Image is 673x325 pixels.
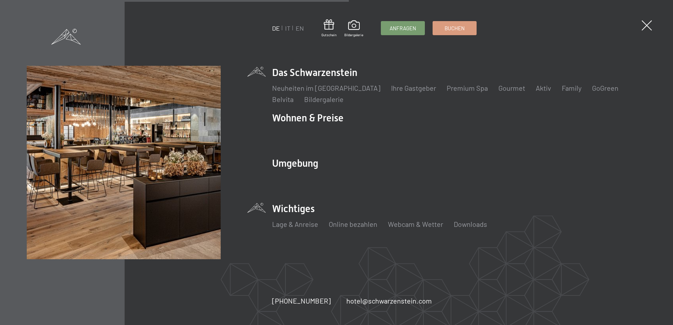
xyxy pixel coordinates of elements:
[272,220,318,228] a: Lage & Anreise
[381,21,424,35] a: Anfragen
[390,25,416,32] span: Anfragen
[285,24,290,32] a: IT
[272,297,331,305] span: [PHONE_NUMBER]
[346,296,432,306] a: hotel@schwarzenstein.com
[272,24,280,32] a: DE
[344,32,363,37] span: Bildergalerie
[391,84,436,92] a: Ihre Gastgeber
[321,19,336,37] a: Gutschein
[536,84,551,92] a: Aktiv
[433,21,476,35] a: Buchen
[447,84,488,92] a: Premium Spa
[329,220,377,228] a: Online bezahlen
[272,84,380,92] a: Neuheiten im [GEOGRAPHIC_DATA]
[296,24,304,32] a: EN
[388,220,443,228] a: Webcam & Wetter
[272,296,331,306] a: [PHONE_NUMBER]
[344,20,363,37] a: Bildergalerie
[498,84,525,92] a: Gourmet
[562,84,581,92] a: Family
[592,84,618,92] a: GoGreen
[272,95,294,103] a: Belvita
[304,95,344,103] a: Bildergalerie
[454,220,487,228] a: Downloads
[321,32,336,37] span: Gutschein
[445,25,465,32] span: Buchen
